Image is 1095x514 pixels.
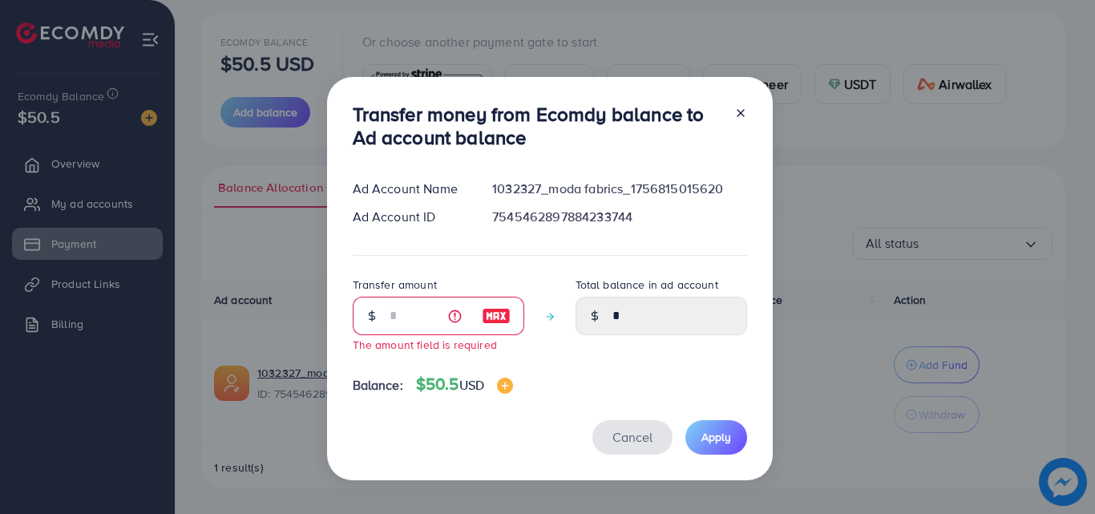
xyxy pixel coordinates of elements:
label: Total balance in ad account [576,277,718,293]
h4: $50.5 [416,374,513,395]
h3: Transfer money from Ecomdy balance to Ad account balance [353,103,721,149]
span: Cancel [612,428,653,446]
span: Apply [701,429,731,445]
div: Ad Account ID [340,208,480,226]
img: image [482,306,511,326]
img: image [497,378,513,394]
small: The amount field is required [353,337,497,352]
span: USD [459,376,484,394]
span: Balance: [353,376,403,395]
button: Cancel [592,420,673,455]
label: Transfer amount [353,277,437,293]
div: 7545462897884233744 [479,208,759,226]
button: Apply [685,420,747,455]
div: Ad Account Name [340,180,480,198]
div: 1032327_moda fabrics_1756815015620 [479,180,759,198]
